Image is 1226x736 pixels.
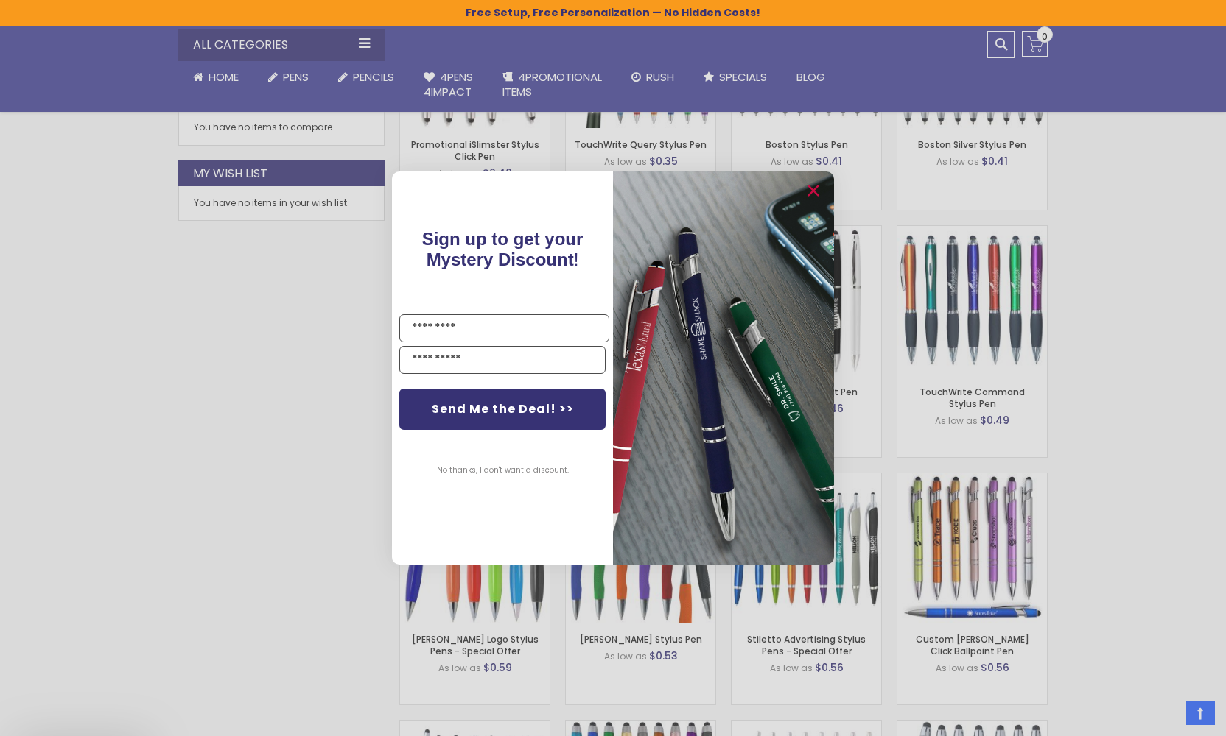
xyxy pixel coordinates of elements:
button: No thanks, I don't want a discount. [430,452,576,489]
button: Close dialog [802,179,825,202]
input: YOUR EMAIL [399,346,606,374]
span: Sign up to get your Mystery Discount [422,229,584,269]
span: ! [422,229,584,269]
button: Send Me the Deal! >> [399,389,606,430]
iframe: Google Customer Reviews [1104,696,1226,736]
img: 081b18bf-2f98-4675-a917-09431eb06994.jpeg [613,171,834,564]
